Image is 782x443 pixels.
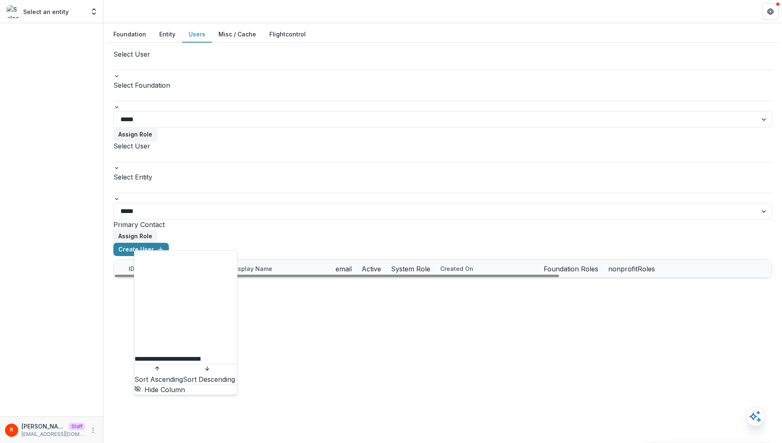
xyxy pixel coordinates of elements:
[22,431,85,438] p: [EMAIL_ADDRESS][DOMAIN_NAME]
[539,260,603,278] div: Foundation Roles
[227,264,277,273] div: Display Name
[153,26,182,43] button: Entity
[269,30,306,38] a: Flightcontrol
[113,243,169,256] button: Create User
[134,375,183,383] span: Sort Ascending
[23,7,69,16] p: Select an entity
[435,260,539,278] div: Created on
[435,264,478,273] div: Created on
[7,5,20,18] img: Select an entity
[124,264,139,273] div: ID
[746,407,765,426] button: Open AI Assistant
[88,3,100,20] button: Open entity switcher
[386,264,435,274] div: System Role
[331,260,357,278] div: email
[134,364,183,384] button: Sort Ascending
[124,260,227,278] div: ID
[183,364,235,384] button: Sort Descending
[183,375,235,383] span: Sort Descending
[386,260,435,278] div: System Role
[113,128,157,141] button: Assign Role
[113,141,772,151] div: Select User
[227,260,331,278] div: Display Name
[539,264,603,274] div: Foundation Roles
[10,427,13,433] div: Raj
[113,230,157,243] button: Assign Role
[603,260,660,278] div: nonprofitRoles
[134,385,185,395] button: Hide Column
[69,423,85,430] p: Staff
[22,422,65,431] p: [PERSON_NAME]
[603,264,660,274] div: nonprofitRoles
[113,80,772,90] div: Select Foundation
[357,260,386,278] div: Active
[113,172,772,182] div: Select Entity
[357,264,386,274] div: Active
[88,425,98,435] button: More
[107,26,153,43] button: Foundation
[331,264,357,274] div: email
[212,26,263,43] button: Misc / Cache
[762,3,779,20] button: Get Help
[113,220,165,229] span: Primary Contact
[182,26,212,43] button: Users
[113,49,772,59] div: Select User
